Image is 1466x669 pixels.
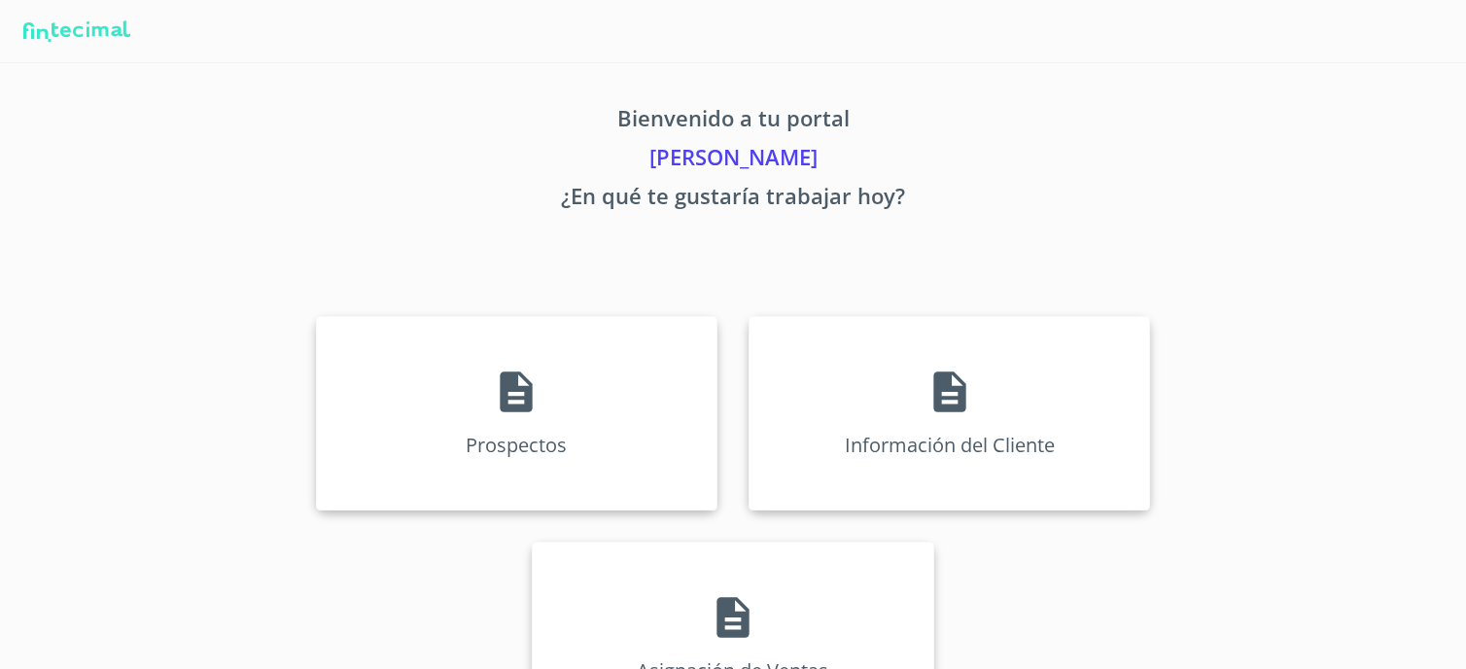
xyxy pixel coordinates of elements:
[1246,16,1443,47] button: account of current user
[134,180,1332,219] p: ¿En qué te gustaría trabajar hoy?
[134,141,1332,180] p: [PERSON_NAME]
[845,432,1055,458] p: Información del Cliente
[1246,16,1419,47] span: [PERSON_NAME]
[134,102,1332,141] p: Bienvenido a tu portal
[466,432,567,458] p: Prospectos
